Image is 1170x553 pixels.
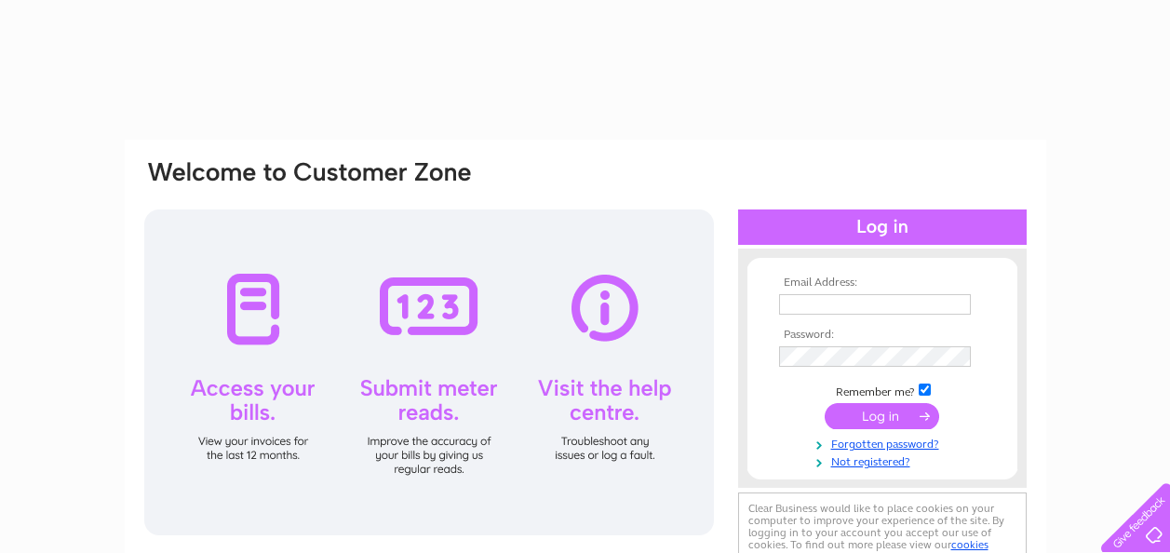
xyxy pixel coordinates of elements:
[779,452,990,469] a: Not registered?
[825,403,939,429] input: Submit
[779,434,990,452] a: Forgotten password?
[774,381,990,399] td: Remember me?
[774,276,990,290] th: Email Address:
[774,329,990,342] th: Password:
